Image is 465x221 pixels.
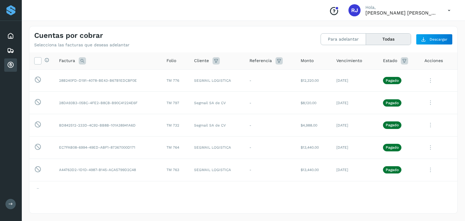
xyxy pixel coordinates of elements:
p: Pagado [386,123,399,127]
div: Inicio [4,29,17,43]
p: RODRIGO JAVIER MORENO ROJAS [365,10,438,16]
p: Pagado [386,145,399,150]
td: TM 776 [162,69,189,92]
div: Cuentas por cobrar [4,58,17,72]
td: $20,360.00 [296,181,331,203]
td: TM 732 [162,114,189,137]
td: Segmail SA de CV [189,114,245,137]
td: [DATE] [331,136,378,159]
p: Selecciona las facturas que deseas adelantar [34,42,130,48]
td: - [245,92,296,114]
td: $8,120.00 [296,92,331,114]
span: Monto [301,58,314,64]
td: TM 711 [162,181,189,203]
td: [DATE] [331,92,378,114]
td: Segmail SA de CV [189,181,245,203]
button: Para adelantar [321,34,366,45]
td: $13,440.00 [296,159,331,181]
div: Embarques [4,44,17,57]
button: Descargar [416,34,453,45]
td: SEGMAIL LOGISTICA [189,69,245,92]
p: Pagado [386,168,399,172]
td: $13,440.00 [296,136,331,159]
td: - [245,69,296,92]
td: $4,988.00 [296,114,331,137]
td: TM 764 [162,136,189,159]
td: - [245,159,296,181]
td: SEGMAIL LOGISTICA [189,159,245,181]
span: Factura [59,58,75,64]
td: TM 763 [162,159,189,181]
td: - [245,181,296,203]
p: Pagado [386,101,399,105]
td: Segmail SA de CV [189,92,245,114]
td: EC7FAB08-6994-49ED-ABF1-87367000D171 [54,136,162,159]
td: SEGMAIL LOGISTICA [189,136,245,159]
td: 8ADFA9DE-0321-4750-94B1-D47E4CD93996 [54,181,162,203]
p: Pagado [386,78,399,83]
span: Acciones [424,58,443,64]
td: [DATE] [331,69,378,92]
td: 28B240FD-D191-4078-BE43-B67B1EDCBF0E [54,69,162,92]
button: Todas [366,34,411,45]
td: BD842512-233D-4C92-BB8B-101A38941A6D [54,114,162,137]
p: Hola, [365,5,438,10]
td: TM 797 [162,92,189,114]
td: 28/ago/2025 [331,181,378,203]
td: - [245,114,296,137]
td: A44763D2-1D1D-4987-B145-ACA5799D2C48 [54,159,162,181]
td: $12,320.00 [296,69,331,92]
td: [DATE] [331,159,378,181]
span: Vencimiento [336,58,362,64]
span: Referencia [249,58,272,64]
span: Estado [383,58,397,64]
td: - [245,136,296,159]
span: Descargar [430,37,447,42]
h4: Cuentas por cobrar [34,31,103,40]
span: Folio [167,58,176,64]
span: Cliente [194,58,209,64]
td: 28DA93B3-05BC-4FE2-B8CB-B90C41224E6F [54,92,162,114]
td: [DATE] [331,114,378,137]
